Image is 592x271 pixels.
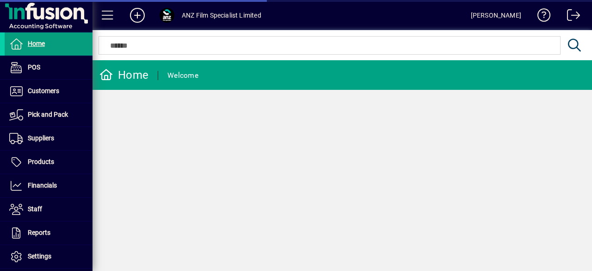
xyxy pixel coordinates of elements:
[5,103,92,126] a: Pick and Pack
[5,174,92,197] a: Financials
[28,252,51,260] span: Settings
[28,182,57,189] span: Financials
[560,2,580,32] a: Logout
[5,221,92,245] a: Reports
[182,8,261,23] div: ANZ Film Specialist Limited
[471,8,521,23] div: [PERSON_NAME]
[123,7,152,24] button: Add
[5,198,92,221] a: Staff
[28,205,42,213] span: Staff
[5,80,92,103] a: Customers
[28,229,50,236] span: Reports
[99,68,148,82] div: Home
[28,87,59,95] span: Customers
[28,158,54,165] span: Products
[5,127,92,150] a: Suppliers
[167,68,198,83] div: Welcome
[5,56,92,79] a: POS
[28,40,45,47] span: Home
[28,134,54,142] span: Suppliers
[28,111,68,118] span: Pick and Pack
[530,2,551,32] a: Knowledge Base
[152,7,182,24] button: Profile
[5,151,92,174] a: Products
[5,245,92,268] a: Settings
[28,63,40,71] span: POS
